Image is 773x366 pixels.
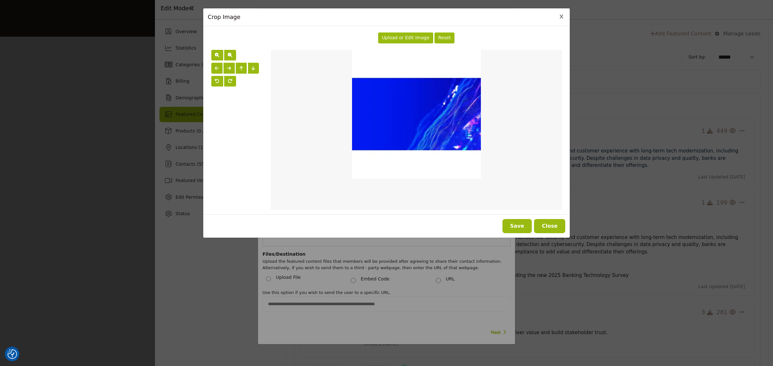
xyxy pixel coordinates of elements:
[434,32,454,43] button: Reset
[382,35,429,40] span: Upload or Edit Image
[352,50,481,178] img: Picture
[7,349,17,359] button: Consent Preferences
[502,219,532,233] button: Save
[7,349,17,359] img: Revisit consent button
[534,219,565,233] button: Close Image Upload Modal
[438,35,451,40] span: Reset
[558,13,565,21] button: Close Image Upload Modal
[208,13,240,21] h5: Crop Image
